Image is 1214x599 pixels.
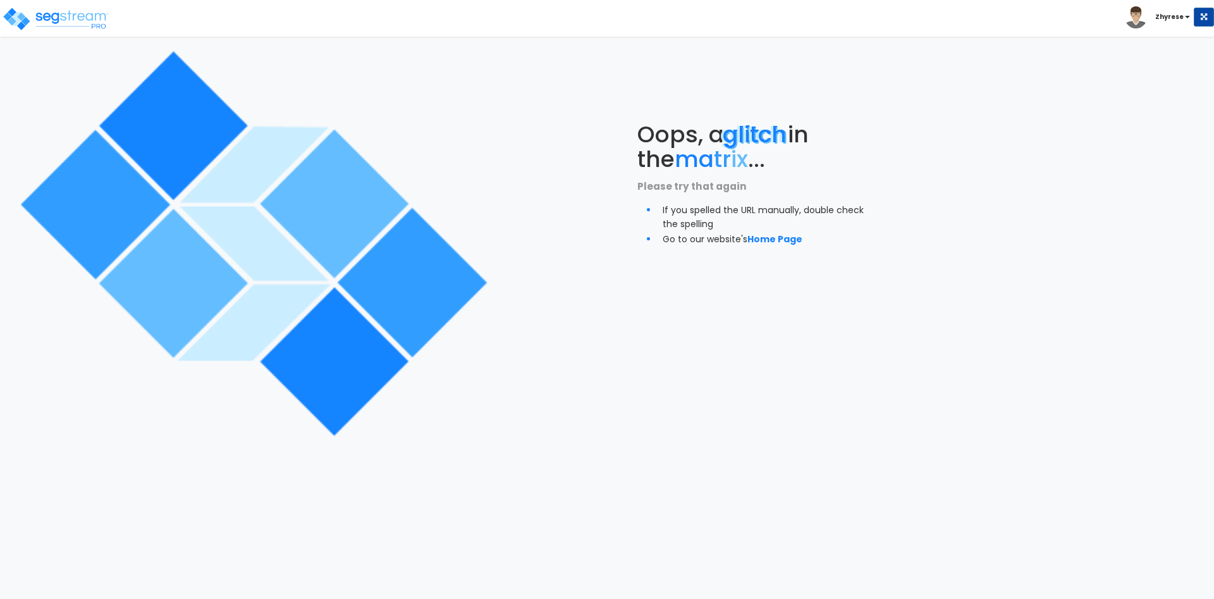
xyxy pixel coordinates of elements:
span: tr [714,143,731,175]
span: Oops, a in the ... [637,118,809,176]
span: ix [731,143,748,175]
b: Zhyrese [1155,12,1184,22]
img: logo_pro_r.png [2,6,109,32]
img: avatar.png [1125,6,1147,28]
p: Please try that again [637,178,881,195]
a: Home Page [747,233,802,245]
span: ma [675,143,714,175]
li: Go to our website's [663,230,881,247]
li: If you spelled the URL manually, double check the spelling [663,201,881,230]
span: glitch [724,118,788,151]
